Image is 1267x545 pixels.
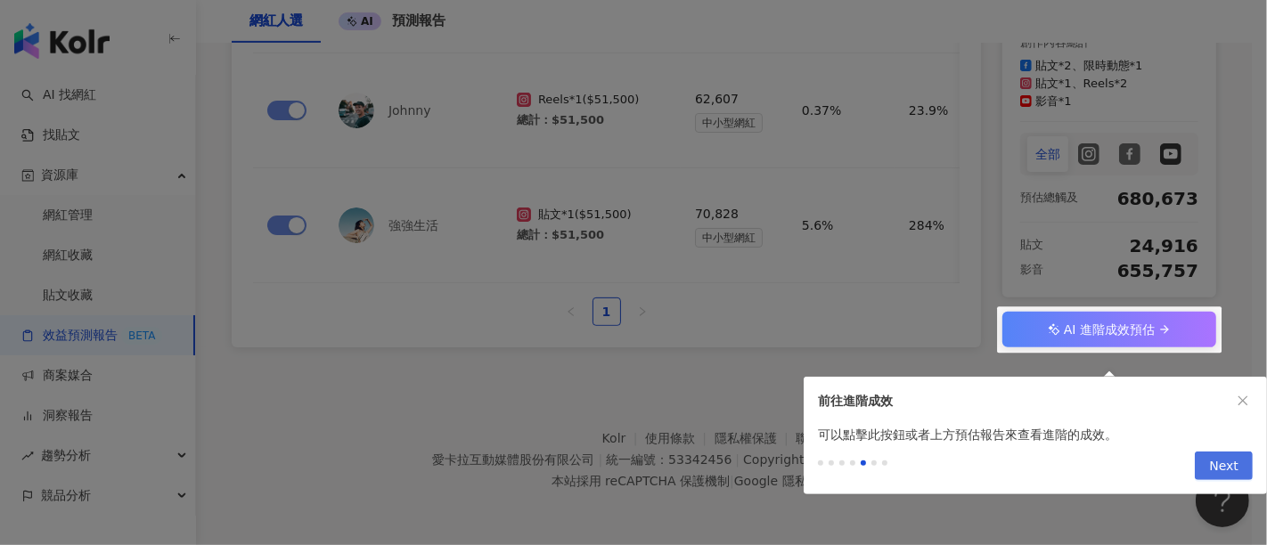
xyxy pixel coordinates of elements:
div: 可以點擊此按鈕或者上方預估報告來查看進階的成效。 [804,425,1267,444]
span: Next [1209,452,1238,481]
div: 前往進階成效 [818,391,1233,411]
button: Next [1195,451,1253,480]
button: close [1233,391,1253,411]
span: close [1237,395,1249,407]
